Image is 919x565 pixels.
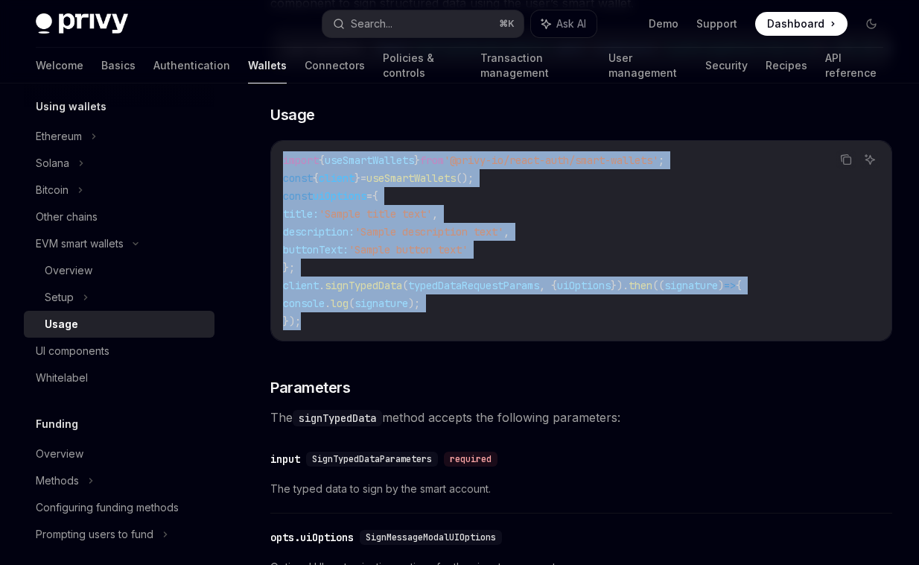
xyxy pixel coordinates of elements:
[767,16,824,31] span: Dashboard
[629,279,652,292] span: then
[319,279,325,292] span: .
[557,279,611,292] span: uiOptions
[36,48,83,83] a: Welcome
[325,279,402,292] span: signTypedData
[724,279,736,292] span: =>
[283,225,354,239] span: description:
[36,127,82,145] div: Ethereum
[319,154,325,167] span: {
[608,48,687,83] a: User management
[270,104,315,125] span: Usage
[354,297,408,310] span: signature
[444,154,658,167] span: '@privy-io/react-auth/smart-wallets'
[366,171,456,185] span: useSmartWallets
[383,48,462,83] a: Policies & controls
[24,338,214,364] a: UI components
[153,48,230,83] a: Authentication
[248,48,287,83] a: Wallets
[36,415,78,433] h5: Funding
[860,150,880,169] button: Ask AI
[354,225,503,239] span: 'Sample description text'
[366,189,372,203] span: =
[36,445,83,463] div: Overview
[24,311,214,338] a: Usage
[531,10,597,37] button: Ask AI
[283,279,319,292] span: client
[402,279,408,292] span: (
[456,171,474,185] span: ();
[354,171,360,185] span: }
[283,297,325,310] span: console
[366,531,496,543] span: SignMessageModalUIOptions
[101,48,136,83] a: Basics
[351,15,392,33] div: Search...
[313,189,366,203] span: uiOptions
[319,207,432,221] span: 'Sample title text'
[24,494,214,521] a: Configuring funding methods
[283,261,295,274] span: };
[270,452,300,467] div: input
[652,279,664,292] span: ((
[349,297,354,310] span: (
[360,171,366,185] span: =
[283,207,319,221] span: title:
[696,16,737,31] a: Support
[408,279,539,292] span: typedDataRequestParams
[331,297,349,310] span: log
[283,315,301,328] span: });
[705,48,748,83] a: Security
[755,12,848,36] a: Dashboard
[270,377,350,398] span: Parameters
[322,10,524,37] button: Search...⌘K
[444,452,497,467] div: required
[36,208,98,226] div: Other chains
[372,189,378,203] span: {
[408,297,420,310] span: );
[611,279,629,292] span: }).
[283,189,313,203] span: const
[319,171,354,185] span: client
[36,472,79,490] div: Methods
[305,48,365,83] a: Connectors
[45,315,78,333] div: Usage
[556,16,586,31] span: Ask AI
[649,16,678,31] a: Demo
[664,279,718,292] span: signature
[349,243,468,256] span: 'Sample button text'
[293,410,382,426] code: signTypedData
[325,154,414,167] span: useSmartWallets
[36,499,179,517] div: Configuring funding methods
[24,441,214,467] a: Overview
[503,225,509,239] span: ,
[420,154,444,167] span: from
[539,279,557,292] span: , {
[24,364,214,391] a: Whitelabel
[432,207,438,221] span: ,
[36,369,88,387] div: Whitelabel
[45,288,74,306] div: Setup
[825,48,883,83] a: API reference
[766,48,807,83] a: Recipes
[414,154,420,167] span: }
[836,150,856,169] button: Copy the contents from the code block
[283,154,319,167] span: import
[736,279,742,292] span: {
[283,171,313,185] span: const
[36,235,124,253] div: EVM smart wallets
[859,12,883,36] button: Toggle dark mode
[36,342,109,360] div: UI components
[24,257,214,284] a: Overview
[312,453,432,465] span: SignTypedDataParameters
[270,480,892,498] span: The typed data to sign by the smart account.
[36,13,128,34] img: dark logo
[270,530,354,545] div: opts.uiOptions
[283,243,349,256] span: buttonText:
[325,297,331,310] span: .
[270,407,892,428] span: The method accepts the following parameters:
[499,18,515,30] span: ⌘ K
[45,262,92,280] div: Overview
[718,279,724,292] span: )
[24,203,214,230] a: Other chains
[36,525,153,543] div: Prompting users to fund
[313,171,319,185] span: {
